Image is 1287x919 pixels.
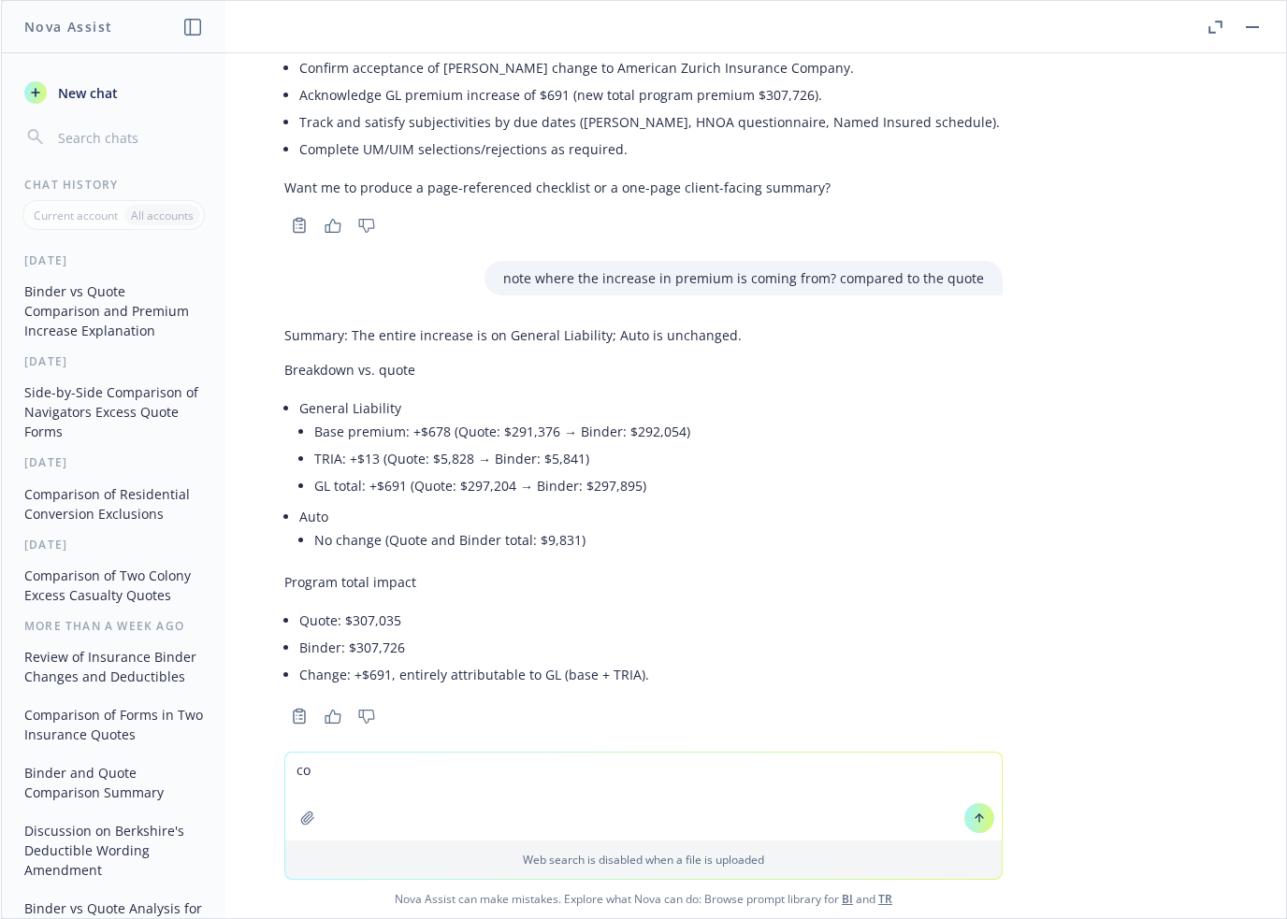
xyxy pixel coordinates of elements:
[2,353,225,369] div: [DATE]
[299,108,1003,136] li: Track and satisfy subjectivities by due dates ([PERSON_NAME], HNOA questionnaire, Named Insured s...
[352,212,382,238] button: Thumbs down
[2,618,225,634] div: More than a week ago
[2,252,225,268] div: [DATE]
[503,268,984,288] p: note where the increase in premium is coming from? compared to the quote
[17,276,210,346] button: Binder vs Quote Comparison and Premium Increase Explanation
[54,83,118,103] span: New chat
[299,661,742,688] li: Change: +$691, entirely attributable to GL (base + TRIA).
[299,395,742,503] li: General Liability
[352,703,382,729] button: Thumbs down
[131,208,194,223] p: All accounts
[296,852,991,868] p: Web search is disabled when a file is uploaded
[314,445,742,472] li: TRIA: +$13 (Quote: $5,828 → Binder: $5,841)
[299,136,1003,163] li: Complete UM/UIM selections/rejections as required.
[299,607,742,634] li: Quote: $307,035
[842,891,853,907] a: BI
[314,418,742,445] li: Base premium: +$678 (Quote: $291,376 → Binder: $292,054)
[2,537,225,553] div: [DATE]
[314,472,742,499] li: GL total: +$691 (Quote: $297,204 → Binder: $297,895)
[299,503,742,557] li: Auto
[284,572,742,592] p: Program total impact
[54,124,203,151] input: Search chats
[2,177,225,193] div: Chat History
[285,753,1002,840] textarea: com
[314,526,742,553] li: No change (Quote and Binder total: $9,831)
[17,699,210,750] button: Comparison of Forms in Two Insurance Quotes
[17,479,210,529] button: Comparison of Residential Conversion Exclusions
[17,76,210,109] button: New chat
[291,217,308,234] svg: Copy to clipboard
[24,17,112,36] h1: Nova Assist
[17,815,210,885] button: Discussion on Berkshire's Deductible Wording Amendment
[17,560,210,610] button: Comparison of Two Colony Excess Casualty Quotes
[291,708,308,725] svg: Copy to clipboard
[17,757,210,808] button: Binder and Quote Comparison Summary
[299,54,1003,81] li: Confirm acceptance of [PERSON_NAME] change to American Zurich Insurance Company.
[299,634,742,661] li: Binder: $307,726
[284,178,1003,197] p: Want me to produce a page-referenced checklist or a one-page client-facing summary?
[284,360,742,380] p: Breakdown vs. quote
[878,891,892,907] a: TR
[17,377,210,447] button: Side-by-Side Comparison of Navigators Excess Quote Forms
[2,454,225,470] div: [DATE]
[299,81,1003,108] li: Acknowledge GL premium increase of $691 (new total program premium $307,726).
[8,880,1279,918] span: Nova Assist can make mistakes. Explore what Nova can do: Browse prompt library for and
[284,325,742,345] p: Summary: The entire increase is on General Liability; Auto is unchanged.
[17,641,210,692] button: Review of Insurance Binder Changes and Deductibles
[34,208,118,223] p: Current account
